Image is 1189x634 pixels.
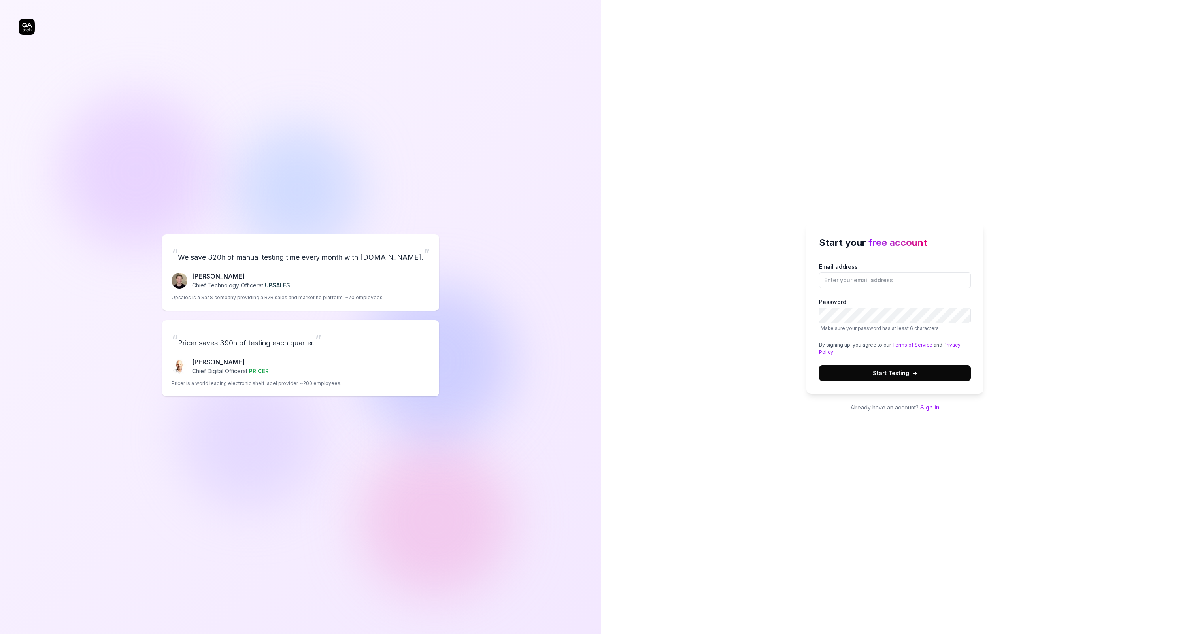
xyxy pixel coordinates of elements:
a: “We save 320h of manual testing time every month with [DOMAIN_NAME].”Fredrik Seidl[PERSON_NAME]Ch... [162,234,439,311]
p: Already have an account? [806,403,983,411]
span: Make sure your password has at least 6 characters [821,325,939,331]
div: By signing up, you agree to our and [819,342,971,356]
span: PRICER [249,368,269,374]
p: We save 320h of manual testing time every month with [DOMAIN_NAME]. [172,244,430,265]
p: Pricer saves 390h of testing each quarter. [172,330,430,351]
a: Terms of Service [892,342,932,348]
input: PasswordMake sure your password has at least 6 characters [819,308,971,323]
a: “Pricer saves 390h of testing each quarter.”Chris Chalkitis[PERSON_NAME]Chief Digital Officerat P... [162,320,439,396]
label: Email address [819,262,971,288]
a: Privacy Policy [819,342,961,355]
p: Chief Digital Officer at [192,367,269,375]
span: “ [172,246,178,263]
span: UPSALES [265,282,290,289]
h2: Start your [819,236,971,250]
p: Chief Technology Officer at [192,281,290,289]
p: [PERSON_NAME] [192,272,290,281]
span: “ [172,332,178,349]
span: → [912,369,917,377]
input: Email address [819,272,971,288]
span: Start Testing [873,369,917,377]
p: [PERSON_NAME] [192,357,269,367]
p: Pricer is a world leading electronic shelf label provider. ~200 employees. [172,380,342,387]
p: Upsales is a SaaS company providing a B2B sales and marketing platform. ~70 employees. [172,294,384,301]
label: Password [819,298,971,332]
span: ” [315,332,321,349]
span: ” [423,246,430,263]
a: Sign in [920,404,940,411]
button: Start Testing→ [819,365,971,381]
img: Fredrik Seidl [172,273,187,289]
span: free account [868,237,927,248]
img: Chris Chalkitis [172,359,187,374]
